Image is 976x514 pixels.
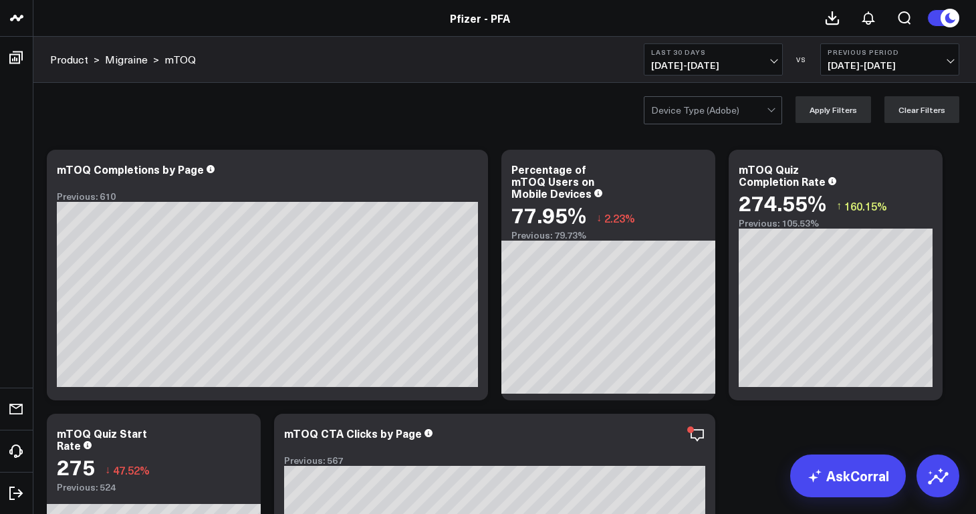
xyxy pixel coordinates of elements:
[884,96,959,123] button: Clear Filters
[651,48,775,56] b: Last 30 Days
[820,43,959,76] button: Previous Period[DATE]-[DATE]
[644,43,783,76] button: Last 30 Days[DATE]-[DATE]
[57,455,95,479] div: 275
[604,211,635,225] span: 2.23%
[739,190,826,215] div: 274.55%
[284,455,705,466] div: Previous: 567
[790,455,906,497] a: AskCorral
[450,11,510,25] a: Pfizer - PFA
[796,96,871,123] button: Apply Filters
[789,55,814,63] div: VS
[284,426,422,440] div: mTOQ CTA Clicks by Page
[50,52,100,67] div: >
[596,209,602,227] span: ↓
[57,191,478,202] div: Previous: 610
[57,162,204,176] div: mTOQ Completions by Page
[511,230,705,241] div: Previous: 79.73%
[511,162,594,201] div: Percentage of mTOQ Users on Mobile Devices
[57,482,251,493] div: Previous: 524
[113,463,150,477] span: 47.52%
[828,48,952,56] b: Previous Period
[164,52,196,67] a: mTOQ
[511,203,586,227] div: 77.95%
[105,461,110,479] span: ↓
[50,52,88,67] a: Product
[739,162,826,188] div: mTOQ Quiz Completion Rate
[836,197,842,215] span: ↑
[739,218,933,229] div: Previous: 105.53%
[844,199,887,213] span: 160.15%
[651,60,775,71] span: [DATE] - [DATE]
[105,52,159,67] div: >
[57,426,147,453] div: mTOQ Quiz Start Rate
[105,52,148,67] a: Migraine
[828,60,952,71] span: [DATE] - [DATE]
